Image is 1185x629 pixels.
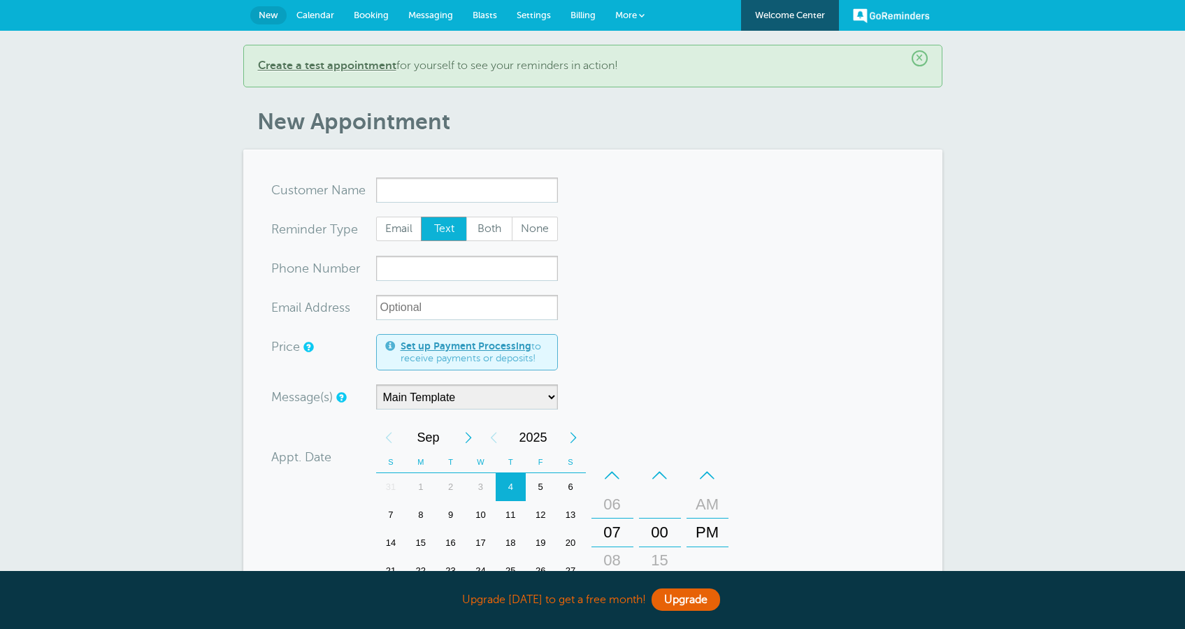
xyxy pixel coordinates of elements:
div: Minutes [639,461,681,604]
div: 27 [556,557,586,585]
div: 25 [496,557,526,585]
th: M [405,451,436,473]
div: 19 [526,529,556,557]
th: S [376,451,406,473]
div: 21 [376,557,406,585]
span: More [615,10,637,20]
span: il Add [296,301,328,314]
div: Sunday, September 21 [376,557,406,585]
div: Thursday, September 25 [496,557,526,585]
div: Friday, September 12 [526,501,556,529]
p: for yourself to see your reminders in action! [258,59,928,73]
div: 5 [526,473,556,501]
span: Blasts [473,10,497,20]
div: 18 [496,529,526,557]
div: Wednesday, September 24 [466,557,496,585]
div: Monday, September 15 [405,529,436,557]
a: Upgrade [652,588,720,611]
div: Tuesday, September 23 [436,557,466,585]
span: Calendar [296,10,334,20]
div: 11 [496,501,526,529]
div: 24 [466,557,496,585]
span: New [259,10,278,20]
div: 31 [376,473,406,501]
div: Next Year [561,424,586,451]
th: W [466,451,496,473]
div: Previous Year [481,424,506,451]
th: T [436,451,466,473]
div: 08 [596,547,629,574]
label: Reminder Type [271,223,358,236]
label: Both [466,217,512,242]
a: An optional price for the appointment. If you set a price, you can include a payment link in your... [303,342,312,352]
div: 26 [526,557,556,585]
div: 15 [643,547,677,574]
label: None [512,217,558,242]
div: mber [271,256,376,281]
div: 07 [596,519,629,547]
label: Email [376,217,422,242]
span: Email [377,217,422,241]
span: Messaging [408,10,453,20]
div: Previous Month [376,424,401,451]
div: 14 [376,529,406,557]
div: Today, Thursday, September 4 [496,473,526,501]
label: Price [271,340,300,353]
div: 1 [405,473,436,501]
span: Settings [517,10,551,20]
div: 20 [556,529,586,557]
div: Saturday, September 6 [556,473,586,501]
span: Pho [271,262,294,275]
a: You can create different reminder message templates under the Settings tab. [336,393,345,402]
div: Friday, September 19 [526,529,556,557]
a: Create a test appointment [258,59,396,72]
div: 12 [526,501,556,529]
span: 2025 [506,424,561,451]
div: ress [271,295,376,320]
div: 3 [466,473,496,501]
div: Wednesday, September 10 [466,501,496,529]
div: Hours [591,461,633,604]
a: Set up Payment Processing [401,340,531,352]
div: Saturday, September 20 [556,529,586,557]
div: Monday, September 1 [405,473,436,501]
div: ame [271,178,376,203]
h1: New Appointment [257,108,942,135]
span: × [912,50,928,66]
span: September [401,424,456,451]
div: Saturday, September 27 [556,557,586,585]
div: 7 [376,501,406,529]
span: to receive payments or deposits! [401,340,549,365]
span: Billing [570,10,596,20]
div: 16 [436,529,466,557]
div: 8 [405,501,436,529]
div: Wednesday, September 17 [466,529,496,557]
div: Tuesday, September 2 [436,473,466,501]
div: 2 [436,473,466,501]
div: Wednesday, September 3 [466,473,496,501]
div: 6 [556,473,586,501]
span: Cus [271,184,294,196]
div: 10 [466,501,496,529]
div: 22 [405,557,436,585]
div: Upgrade [DATE] to get a free month! [243,585,942,615]
span: Both [467,217,512,241]
label: Message(s) [271,391,333,403]
th: S [556,451,586,473]
div: Sunday, September 14 [376,529,406,557]
div: 17 [466,529,496,557]
div: Thursday, September 11 [496,501,526,529]
div: Monday, September 22 [405,557,436,585]
div: 4 [496,473,526,501]
input: Optional [376,295,558,320]
div: 06 [596,491,629,519]
div: Tuesday, September 9 [436,501,466,529]
span: ne Nu [294,262,330,275]
div: Next Month [456,424,481,451]
div: Sunday, August 31 [376,473,406,501]
a: New [250,6,287,24]
span: Booking [354,10,389,20]
span: Ema [271,301,296,314]
div: Monday, September 8 [405,501,436,529]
